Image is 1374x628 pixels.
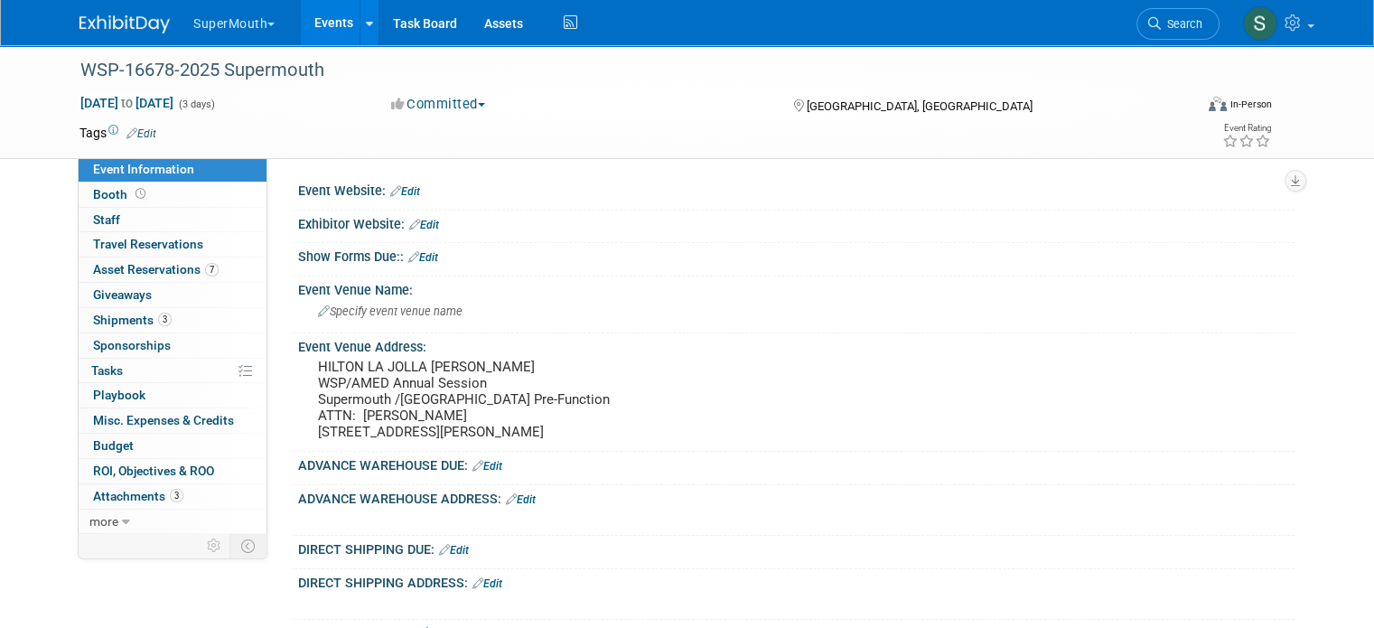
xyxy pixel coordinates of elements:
[79,15,170,33] img: ExhibitDay
[93,162,194,176] span: Event Information
[91,363,123,378] span: Tasks
[158,313,172,326] span: 3
[205,263,219,277] span: 7
[93,187,149,202] span: Booth
[298,243,1295,267] div: Show Forms Due::
[74,54,1171,87] div: WSP-16678-2025 Supermouth
[439,544,469,557] a: Edit
[79,383,266,408] a: Playbook
[93,287,152,302] span: Giveaways
[93,388,145,402] span: Playbook
[79,359,266,383] a: Tasks
[390,185,420,198] a: Edit
[1243,6,1277,41] img: Samantha Meyers
[79,208,266,232] a: Staff
[472,460,502,473] a: Edit
[93,212,120,227] span: Staff
[93,489,183,503] span: Attachments
[1209,97,1227,111] img: Format-Inperson.png
[170,489,183,502] span: 3
[1136,8,1220,40] a: Search
[298,485,1295,509] div: ADVANCE WAREHOUSE ADDRESS:
[385,95,492,114] button: Committed
[408,251,438,264] a: Edit
[409,219,439,231] a: Edit
[506,493,536,506] a: Edit
[93,413,234,427] span: Misc. Expenses & Credits
[93,237,203,251] span: Travel Reservations
[79,283,266,307] a: Giveaways
[79,408,266,433] a: Misc. Expenses & Credits
[1161,17,1202,31] span: Search
[93,313,172,327] span: Shipments
[79,459,266,483] a: ROI, Objectives & ROO
[318,305,463,318] span: Specify event venue name
[79,308,266,333] a: Shipments3
[1222,124,1271,133] div: Event Rating
[79,232,266,257] a: Travel Reservations
[79,510,266,534] a: more
[1096,94,1272,121] div: Event Format
[79,434,266,458] a: Budget
[79,258,266,282] a: Asset Reservations7
[79,95,174,111] span: [DATE] [DATE]
[298,333,1295,356] div: Event Venue Address:
[298,211,1295,234] div: Exhibitor Website:
[298,569,1295,593] div: DIRECT SHIPPING ADDRESS:
[79,124,156,142] td: Tags
[79,157,266,182] a: Event Information
[177,98,215,110] span: (3 days)
[93,262,219,277] span: Asset Reservations
[93,438,134,453] span: Budget
[1229,98,1272,111] div: In-Person
[298,177,1295,201] div: Event Website:
[89,514,118,529] span: more
[79,484,266,509] a: Attachments3
[132,187,149,201] span: Booth not reserved yet
[298,277,1295,299] div: Event Venue Name:
[807,99,1033,113] span: [GEOGRAPHIC_DATA], [GEOGRAPHIC_DATA]
[79,183,266,207] a: Booth
[79,333,266,358] a: Sponsorships
[199,534,230,558] td: Personalize Event Tab Strip
[318,359,694,440] pre: HILTON LA JOLLA [PERSON_NAME] WSP/AMED Annual Session Supermouth /[GEOGRAPHIC_DATA] Pre-Function ...
[298,452,1295,475] div: ADVANCE WAREHOUSE DUE:
[93,338,171,352] span: Sponsorships
[93,464,214,478] span: ROI, Objectives & ROO
[118,96,136,110] span: to
[230,534,267,558] td: Toggle Event Tabs
[472,577,502,590] a: Edit
[298,536,1295,559] div: DIRECT SHIPPING DUE:
[126,127,156,140] a: Edit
